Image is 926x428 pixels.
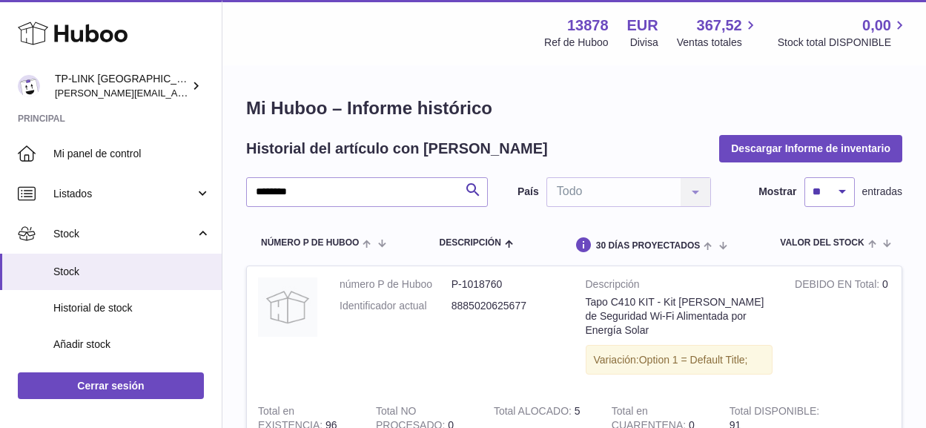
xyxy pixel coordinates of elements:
[567,16,609,36] strong: 13878
[246,96,902,120] h1: Mi Huboo – Informe histórico
[340,277,452,292] dt: número P de Huboo
[494,405,575,421] strong: Total ALOCADO
[778,16,908,50] a: 0,00 Stock total DISPONIBLE
[439,238,500,248] span: Descripción
[340,299,452,313] dt: Identificador actual
[53,338,211,352] span: Añadir stock
[758,185,796,199] label: Mostrar
[53,265,211,279] span: Stock
[795,278,882,294] strong: DEBIDO EN Total
[517,185,539,199] label: País
[452,299,563,313] dd: 8885020625677
[53,147,211,161] span: Mi panel de control
[639,354,748,366] span: Option 1 = Default Title;
[784,266,902,393] td: 0
[18,75,40,97] img: celia.yan@tp-link.com
[586,277,773,295] strong: Descripción
[719,135,902,162] button: Descargar Informe de inventario
[55,87,297,99] span: [PERSON_NAME][EMAIL_ADDRESS][DOMAIN_NAME]
[261,238,359,248] span: número P de Huboo
[53,301,211,315] span: Historial de stock
[778,36,908,50] span: Stock total DISPONIBLE
[53,187,195,201] span: Listados
[18,372,204,399] a: Cerrar sesión
[697,16,742,36] span: 367,52
[730,405,819,421] strong: Total DISPONIBLE
[55,72,188,100] div: TP-LINK [GEOGRAPHIC_DATA], SOCIEDAD LIMITADA
[677,36,759,50] span: Ventas totales
[862,185,902,199] span: entradas
[677,16,759,50] a: 367,52 Ventas totales
[586,345,773,375] div: Variación:
[53,227,195,241] span: Stock
[627,16,658,36] strong: EUR
[586,295,773,338] div: Tapo C410 KIT - Kit [PERSON_NAME] de Seguridad Wi-Fi Alimentada por Energía Solar
[544,36,608,50] div: Ref de Huboo
[246,139,548,159] h2: Historial del artículo con [PERSON_NAME]
[258,277,317,337] img: product image
[630,36,658,50] div: Divisa
[780,238,864,248] span: Valor del stock
[596,241,700,251] span: 30 DÍAS PROYECTADOS
[862,16,891,36] span: 0,00
[452,277,563,292] dd: P-1018760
